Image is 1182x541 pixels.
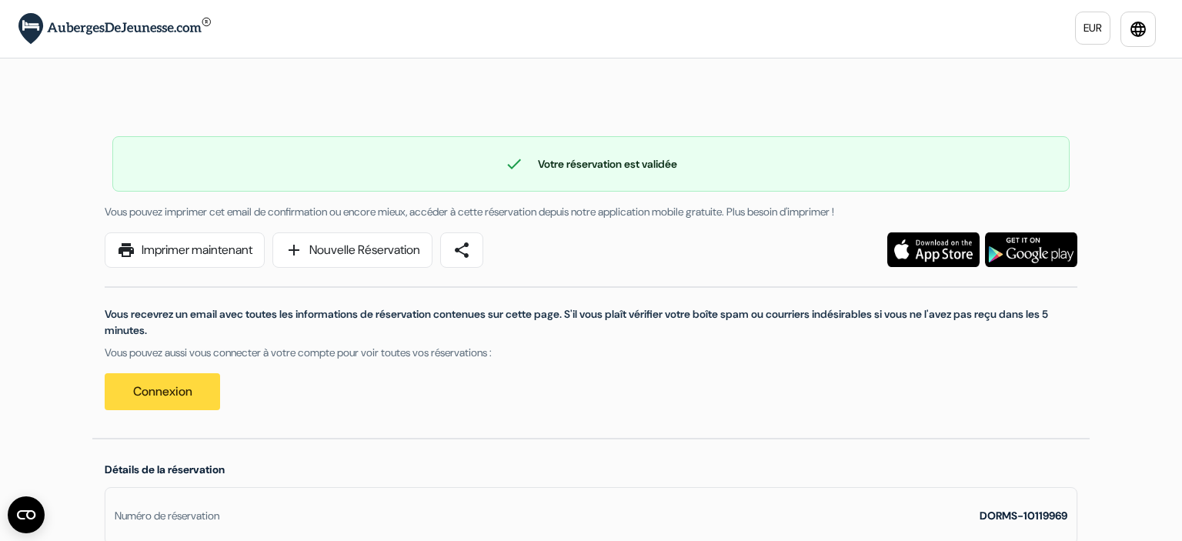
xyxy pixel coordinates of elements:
a: EUR [1075,12,1110,45]
a: Connexion [105,373,220,410]
a: printImprimer maintenant [105,232,265,268]
img: AubergesDeJeunesse.com [18,13,211,45]
span: Détails de la réservation [105,463,225,476]
a: language [1120,12,1156,47]
p: Vous pouvez aussi vous connecter à votre compte pour voir toutes vos réservations : [105,345,1077,361]
img: Téléchargez l'application gratuite [985,232,1077,267]
a: share [440,232,483,268]
i: language [1129,20,1147,38]
span: add [285,241,303,259]
strong: DORMS-10119969 [980,509,1067,523]
span: Vous pouvez imprimer cet email de confirmation ou encore mieux, accéder à cette réservation depui... [105,205,834,219]
div: Votre réservation est validée [113,155,1069,173]
a: addNouvelle Réservation [272,232,432,268]
img: Téléchargez l'application gratuite [887,232,980,267]
p: Vous recevrez un email avec toutes les informations de réservation contenues sur cette page. S'il... [105,306,1077,339]
span: share [452,241,471,259]
div: Numéro de réservation [115,508,219,524]
button: Open CMP widget [8,496,45,533]
span: print [117,241,135,259]
span: check [505,155,523,173]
